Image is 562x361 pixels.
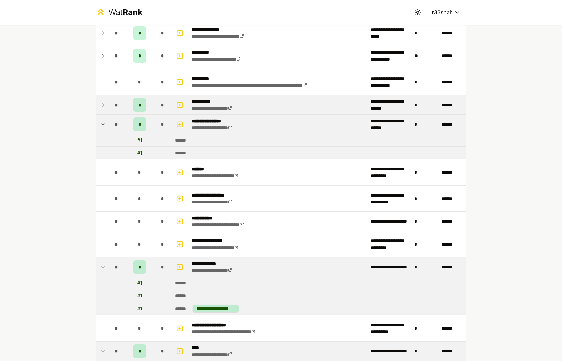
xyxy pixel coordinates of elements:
[137,150,142,156] div: # 1
[123,7,142,17] span: Rank
[108,7,142,18] div: Wat
[137,280,142,286] div: # 1
[426,6,466,18] button: r33shah
[137,305,142,312] div: # 1
[432,8,453,16] span: r33shah
[137,137,142,144] div: # 1
[96,7,142,18] a: WatRank
[137,292,142,299] div: # 1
